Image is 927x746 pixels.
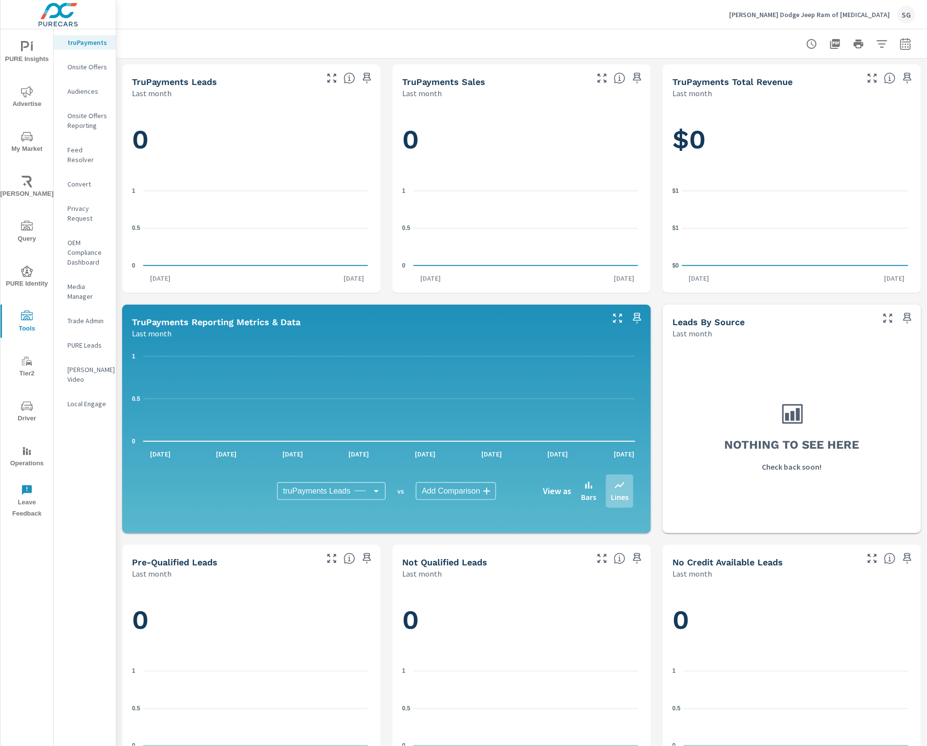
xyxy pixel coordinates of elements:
text: $0 [672,262,679,269]
text: 1 [402,668,406,675]
p: Audiences [67,86,108,96]
h1: 0 [402,603,641,637]
span: Save this to your personalized report [359,551,375,566]
text: 0.5 [132,225,140,231]
button: Make Fullscreen [610,311,625,326]
h5: truPayments Sales [402,77,485,87]
text: 0.5 [132,705,140,712]
div: Local Engage [54,396,116,411]
h1: 0 [132,603,371,637]
button: Print Report [849,34,868,54]
div: truPayments Leads [277,482,386,500]
p: Media Manager [67,282,108,301]
button: Make Fullscreen [324,551,340,566]
p: Privacy Request [67,204,108,223]
span: A basic review has been done and approved the credit worthiness of the lead by the configured cre... [344,553,355,564]
p: Trade Admin [67,316,108,326]
div: Trade Admin [54,313,116,328]
p: Last month [672,328,712,339]
span: The number of truPayments leads. [344,72,355,84]
div: Convert [54,177,116,191]
text: 0 [402,262,406,269]
h5: Leads By Source [672,317,745,327]
span: Operations [3,445,50,469]
text: 0 [132,438,135,445]
p: vs [386,487,416,496]
p: Check back soon! [762,461,822,473]
div: OEM Compliance Dashboard [54,235,116,269]
p: Last month [402,568,442,580]
p: Last month [132,328,172,339]
p: [DATE] [474,449,509,459]
text: $1 [672,187,679,194]
h6: View as [543,486,571,496]
h5: truPayments Leads [132,77,217,87]
p: Feed Resolver [67,145,108,165]
p: Last month [402,87,442,99]
text: 1 [672,668,676,675]
div: truPayments [54,35,116,50]
h5: truPayments Total Revenue [672,77,793,87]
p: Lines [611,491,628,503]
p: [DATE] [143,449,177,459]
div: Media Manager [54,279,116,304]
p: [DATE] [877,273,911,283]
button: Select Date Range [896,34,915,54]
span: PURE Identity [3,266,50,290]
p: Last month [672,87,712,99]
p: [DATE] [607,449,641,459]
span: Save this to your personalized report [629,551,645,566]
p: [PERSON_NAME] Dodge Jeep Ram of [MEDICAL_DATA] [729,10,890,19]
div: Onsite Offers Reporting [54,108,116,133]
span: A basic review has been done and has not approved the credit worthiness of the lead by the config... [614,553,625,564]
p: [DATE] [342,449,376,459]
span: [PERSON_NAME] [3,176,50,200]
p: truPayments [67,38,108,47]
span: Tier2 [3,355,50,379]
div: PURE Leads [54,338,116,352]
div: Onsite Offers [54,60,116,74]
p: [PERSON_NAME] Video [67,365,108,384]
span: My Market [3,131,50,155]
h1: 0 [132,123,371,156]
text: 0.5 [132,395,140,402]
span: Save this to your personalized report [359,70,375,86]
div: Privacy Request [54,201,116,226]
p: [DATE] [682,273,716,283]
span: Leave Feedback [3,484,50,519]
span: A lead that has been submitted but has not gone through the credit application process. [884,553,896,564]
text: $1 [672,225,679,231]
span: Query [3,221,50,245]
text: 1 [402,187,406,194]
h1: 0 [672,603,911,637]
h5: Not Qualified Leads [402,557,487,567]
text: 1 [132,668,135,675]
div: [PERSON_NAME] Video [54,362,116,387]
div: SG [898,6,915,23]
button: Apply Filters [872,34,892,54]
h5: Pre-Qualified Leads [132,557,217,567]
p: [DATE] [337,273,371,283]
p: Last month [132,568,172,580]
text: 0.5 [402,705,410,712]
span: Tools [3,311,50,334]
h5: truPayments Reporting Metrics & Data [132,317,301,327]
span: Number of sales matched to a truPayments lead. [Source: This data is sourced from the dealer's DM... [614,72,625,84]
h3: Nothing to see here [725,436,860,453]
p: Last month [672,568,712,580]
button: Make Fullscreen [864,70,880,86]
span: PURE Insights [3,41,50,65]
h5: No Credit Available Leads [672,557,783,567]
text: 0.5 [402,225,410,231]
span: Save this to your personalized report [900,311,915,326]
span: Advertise [3,86,50,110]
span: truPayments Leads [283,486,350,496]
p: Onsite Offers Reporting [67,111,108,130]
span: Add Comparison [422,486,480,496]
p: [DATE] [408,449,442,459]
p: [DATE] [607,273,641,283]
p: OEM Compliance Dashboard [67,238,108,267]
p: [DATE] [413,273,448,283]
p: Convert [67,179,108,189]
span: Save this to your personalized report [900,70,915,86]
